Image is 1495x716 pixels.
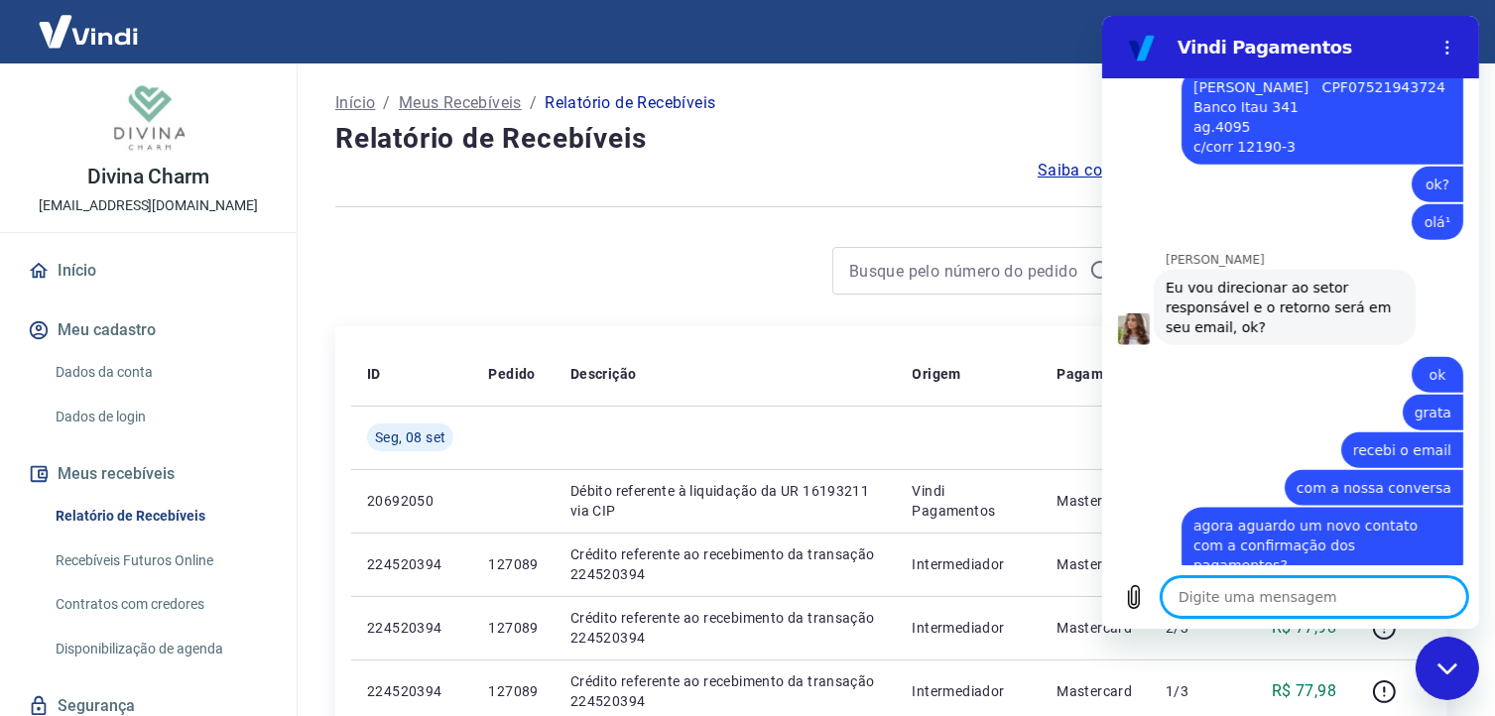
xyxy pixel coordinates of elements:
a: Relatório de Recebíveis [48,496,273,537]
p: [EMAIL_ADDRESS][DOMAIN_NAME] [39,195,258,216]
p: Vindi Pagamentos [913,481,1026,521]
p: Pedido [488,364,535,384]
a: Início [24,249,273,293]
a: Contratos com credores [48,584,273,625]
p: 127089 [488,618,538,638]
button: Meu cadastro [24,308,273,352]
p: Mastercard [1057,618,1134,638]
button: Meus recebíveis [24,452,273,496]
a: Disponibilização de agenda [48,629,273,669]
a: Recebíveis Futuros Online [48,540,273,581]
p: Crédito referente ao recebimento da transação 224520394 [570,608,881,648]
p: Divina Charm [87,167,209,187]
p: Mastercard [1057,681,1134,701]
a: Início [335,91,375,115]
a: Dados de login [48,397,273,437]
p: 1/3 [1166,681,1224,701]
p: R$ 77,98 [1272,679,1336,703]
p: / [530,91,537,115]
span: Seg, 08 set [375,427,445,447]
p: Mastercard [1057,554,1134,574]
p: Origem [913,364,961,384]
a: Dados da conta [48,352,273,393]
p: ID [367,364,381,384]
p: Mastercard [1057,491,1134,511]
h4: Relatório de Recebíveis [335,119,1447,159]
input: Busque pelo número do pedido [849,256,1081,286]
a: Saiba como funciona a programação dos recebimentos [1038,159,1447,182]
iframe: Janela de mensagens [1102,16,1479,629]
p: Relatório de Recebíveis [545,91,715,115]
p: Intermediador [913,554,1026,574]
button: Sair [1400,14,1471,51]
p: 224520394 [367,681,456,701]
p: Intermediador [913,618,1026,638]
p: Débito referente à liquidação da UR 16193211 via CIP [570,481,881,521]
img: Vindi [24,1,153,61]
p: 20692050 [367,491,456,511]
p: / [383,91,390,115]
p: Pagamento [1057,364,1134,384]
a: Meus Recebíveis [399,91,522,115]
p: 127089 [488,681,538,701]
p: Descrição [570,364,637,384]
p: Intermediador [913,681,1026,701]
p: 224520394 [367,618,456,638]
p: Crédito referente ao recebimento da transação 224520394 [570,544,881,584]
iframe: Botão para abrir a janela de mensagens, conversa em andamento [1416,637,1479,700]
img: 1b1ecdf0-8c99-4603-9a35-899ae3a295e8.jpeg [109,79,188,159]
p: 224520394 [367,554,456,574]
p: 127089 [488,554,538,574]
p: Crédito referente ao recebimento da transação 224520394 [570,671,881,711]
